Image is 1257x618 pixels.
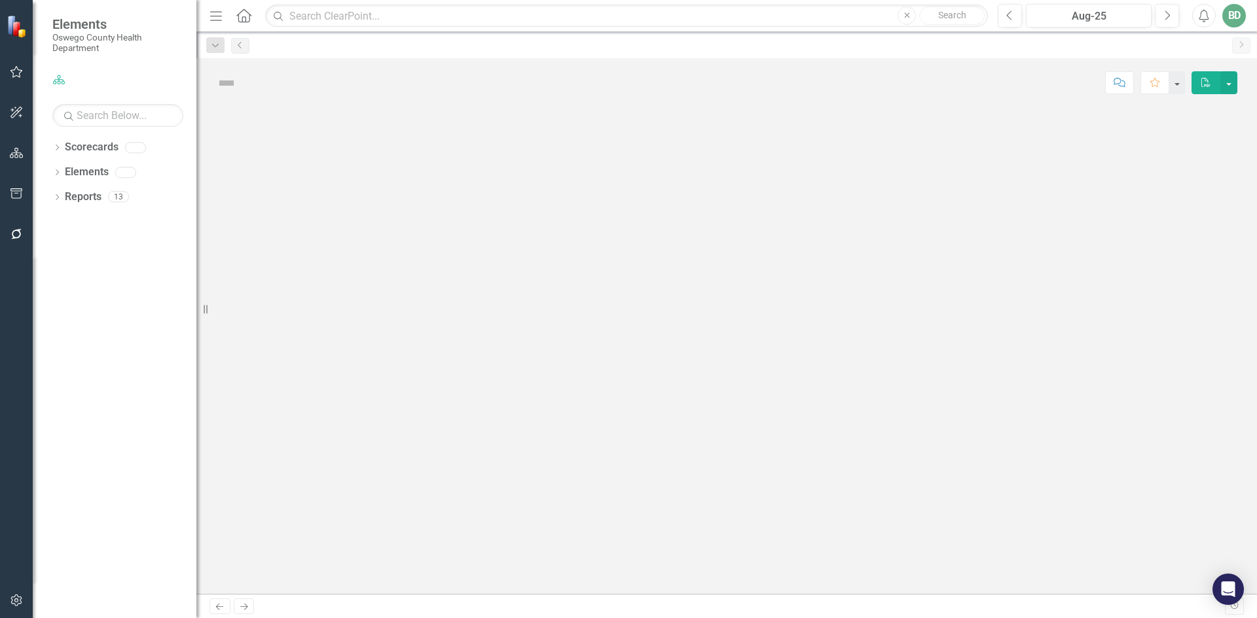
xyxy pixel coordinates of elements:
div: 13 [108,192,129,203]
img: ClearPoint Strategy [5,14,30,39]
a: Scorecards [65,140,118,155]
button: Search [919,7,985,25]
span: Search [938,10,966,20]
div: Aug-25 [1030,9,1147,24]
img: Not Defined [216,73,237,94]
a: Elements [65,165,109,180]
a: Reports [65,190,101,205]
div: Open Intercom Messenger [1212,574,1244,605]
input: Search ClearPoint... [265,5,988,27]
button: Aug-25 [1026,4,1152,27]
small: Oswego County Health Department [52,32,183,54]
span: Elements [52,16,183,32]
input: Search Below... [52,104,183,127]
button: BD [1222,4,1246,27]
